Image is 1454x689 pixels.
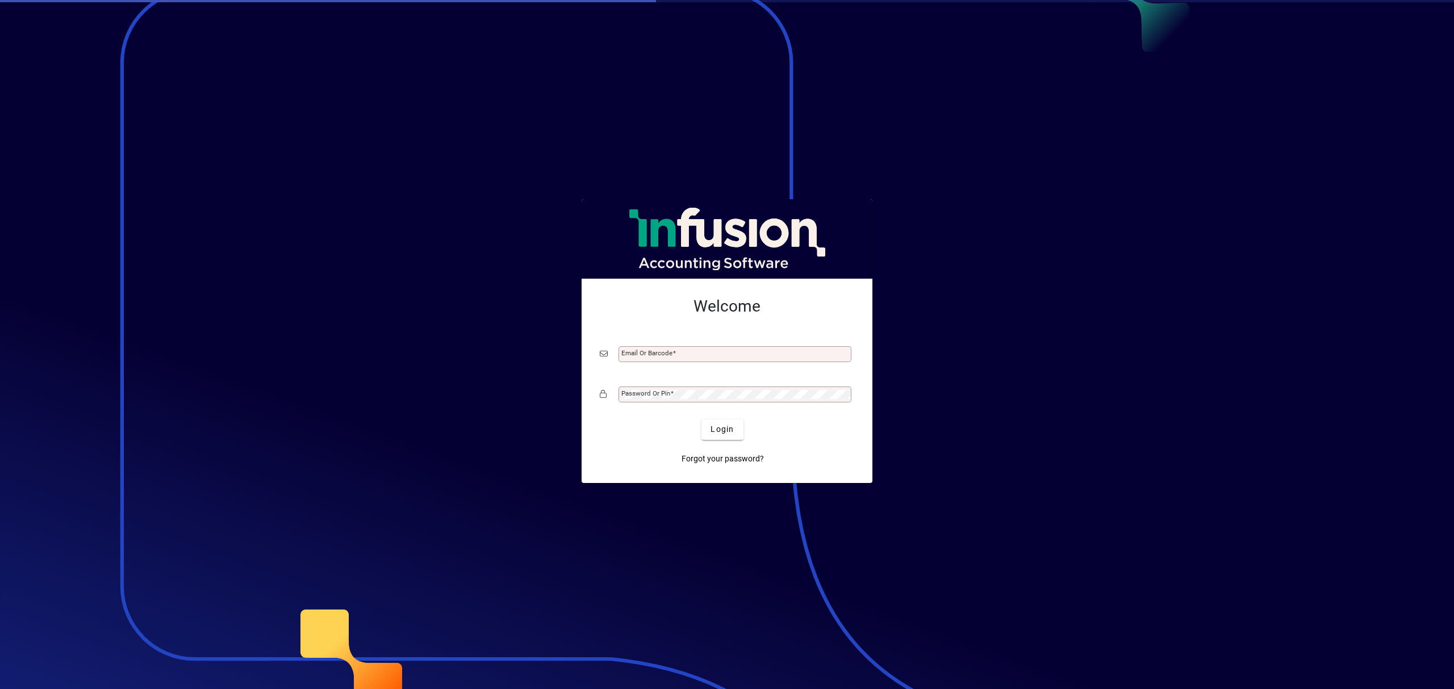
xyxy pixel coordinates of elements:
[711,423,734,435] span: Login
[677,449,768,469] a: Forgot your password?
[621,389,670,397] mat-label: Password or Pin
[682,453,764,465] span: Forgot your password?
[701,419,743,440] button: Login
[621,349,672,357] mat-label: Email or Barcode
[600,297,854,316] h2: Welcome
